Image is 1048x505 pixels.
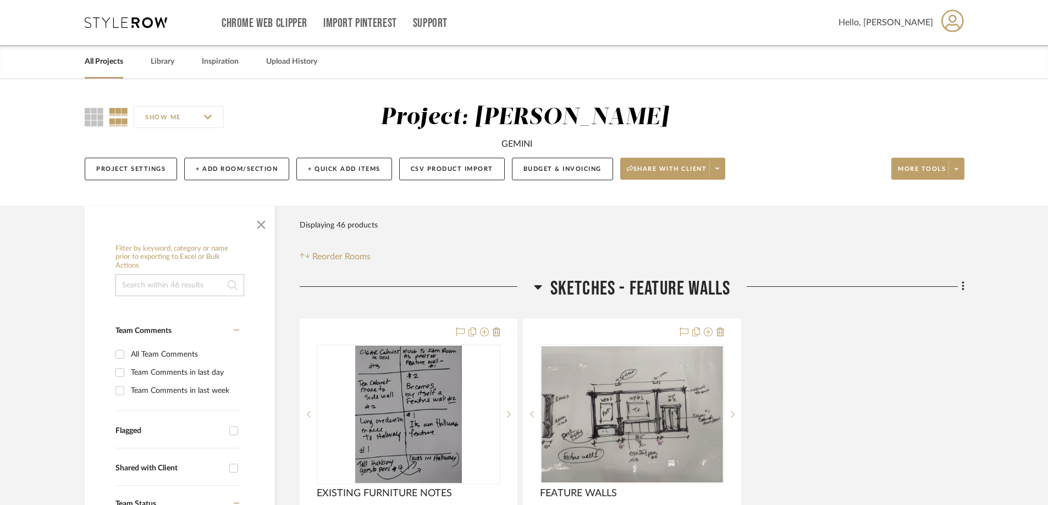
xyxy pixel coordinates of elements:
button: More tools [891,158,964,180]
h6: Filter by keyword, category or name prior to exporting to Excel or Bulk Actions [115,245,244,270]
span: EXISTING FURNITURE NOTES [317,487,452,500]
a: All Projects [85,54,123,69]
button: CSV Product Import [399,158,505,180]
div: Displaying 46 products [300,214,378,236]
a: Inspiration [202,54,239,69]
a: Import Pinterest [323,19,397,28]
a: Library [151,54,174,69]
div: Project: [PERSON_NAME] [380,106,669,129]
div: All Team Comments [131,346,236,363]
div: Shared with Client [115,464,224,473]
div: Flagged [115,426,224,436]
button: + Quick Add Items [296,158,392,180]
div: GEMINI [501,137,532,151]
button: + Add Room/Section [184,158,289,180]
img: FEATURE WALLS [541,346,722,482]
span: More tools [898,165,946,181]
a: Support [413,19,448,28]
button: Budget & Invoicing [512,158,613,180]
a: Chrome Web Clipper [222,19,307,28]
span: Share with client [627,165,707,181]
span: Hello, [PERSON_NAME] [839,16,933,29]
div: 0 [540,345,723,484]
input: Search within 46 results [115,274,244,296]
span: SKETCHES - FEATURE WALLS [550,277,731,301]
span: Team Comments [115,327,172,335]
a: Upload History [266,54,317,69]
button: Reorder Rooms [300,250,371,263]
div: Team Comments in last day [131,364,236,381]
span: FEATURE WALLS [540,487,617,500]
span: Reorder Rooms [312,250,371,263]
img: EXISTING FURNITURE NOTES [355,346,462,483]
button: Share with client [620,158,726,180]
button: Project Settings [85,158,177,180]
div: Team Comments in last week [131,382,236,399]
button: Close [250,212,272,234]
